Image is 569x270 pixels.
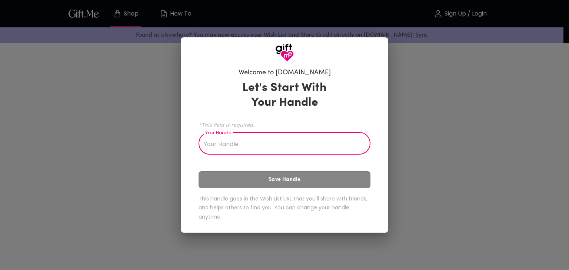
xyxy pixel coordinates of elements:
[199,121,370,128] span: *This field is required.
[233,81,336,110] h3: Let's Start With Your Handle
[199,194,370,222] h6: This handle goes in the Wish List URL that you'll share with friends, and helps others to find yo...
[275,43,294,62] img: GiftMe Logo
[239,68,331,77] h6: Welcome to [DOMAIN_NAME]
[199,134,362,155] input: Your Handle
